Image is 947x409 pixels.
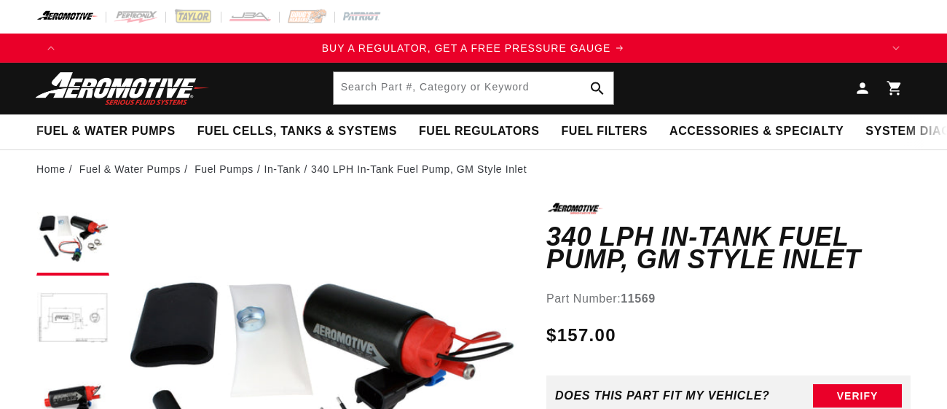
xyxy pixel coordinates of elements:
div: Announcement [66,40,881,56]
div: 1 of 4 [66,40,881,56]
span: Fuel Cells, Tanks & Systems [197,124,397,139]
span: $157.00 [546,322,616,348]
span: Accessories & Specialty [669,124,844,139]
summary: Fuel Regulators [408,114,550,149]
a: Fuel Pumps [194,161,254,177]
summary: Fuel Filters [550,114,659,149]
a: BUY A REGULATOR, GET A FREE PRESSURE GAUGE [66,40,881,56]
img: Aeromotive [31,71,213,106]
summary: Accessories & Specialty [659,114,854,149]
span: BUY A REGULATOR, GET A FREE PRESSURE GAUGE [322,42,611,54]
button: Translation missing: en.sections.announcements.previous_announcement [36,34,66,63]
li: 340 LPH In-Tank Fuel Pump, GM Style Inlet [311,161,527,177]
span: Fuel Regulators [419,124,539,139]
div: Part Number: [546,289,911,308]
button: Search Part #, Category or Keyword [581,72,613,104]
div: Does This part fit My vehicle? [555,389,770,402]
button: Verify [813,384,902,408]
summary: Fuel Cells, Tanks & Systems [186,114,408,149]
nav: breadcrumbs [36,161,911,177]
span: Fuel Filters [561,124,648,139]
summary: Fuel & Water Pumps [25,114,186,149]
button: Translation missing: en.sections.announcements.next_announcement [881,34,911,63]
strong: 11569 [621,292,656,305]
button: Load image 1 in gallery view [36,203,109,276]
h1: 340 LPH In-Tank Fuel Pump, GM Style Inlet [546,225,911,271]
a: Fuel & Water Pumps [79,161,181,177]
span: Fuel & Water Pumps [36,124,176,139]
li: In-Tank [264,161,311,177]
button: Load image 2 in gallery view [36,283,109,356]
input: Search Part #, Category or Keyword [334,72,614,104]
a: Home [36,161,66,177]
